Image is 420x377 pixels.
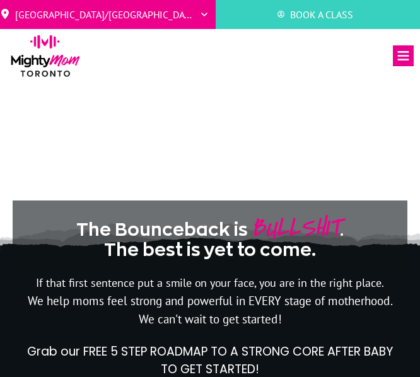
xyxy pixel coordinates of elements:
[13,214,407,260] h1: .
[290,4,353,25] span: Book a Class
[251,209,340,246] span: BULLSHIT
[15,4,194,25] span: [GEOGRAPHIC_DATA]/[GEOGRAPHIC_DATA]
[76,220,248,239] span: The Bounceback is
[104,240,316,259] span: The best is yet to come.
[6,35,85,83] img: mightymom-logo-toronto
[277,4,353,25] a: Book a Class
[28,293,393,327] span: We help moms feel strong and powerful in EVERY stage of motherhood. We can't wait to get started!
[36,275,384,290] span: If that first sentence put a smile on your face, you are in the right place.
